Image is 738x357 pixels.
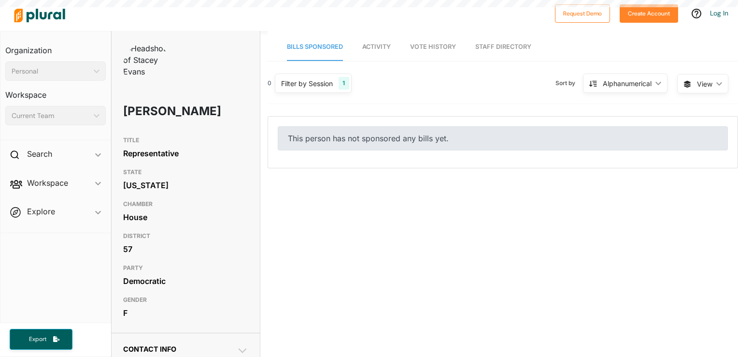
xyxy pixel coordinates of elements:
button: Request Demo [555,4,610,23]
div: Personal [12,66,90,76]
a: Request Demo [555,8,610,18]
h1: [PERSON_NAME] [123,97,199,126]
h3: DISTRICT [123,230,249,242]
a: Activity [362,33,391,61]
span: Contact Info [123,345,176,353]
div: 1 [339,77,349,89]
div: [US_STATE] [123,178,249,193]
div: 57 [123,242,249,256]
img: Headshot of Stacey Evans [123,43,171,77]
a: Vote History [410,33,456,61]
h2: Search [27,149,52,159]
a: Staff Directory [475,33,531,61]
div: Alphanumerical [603,78,652,89]
div: Democratic [123,274,249,288]
h3: STATE [123,166,249,178]
h3: Workspace [5,81,106,102]
span: Bills Sponsored [287,43,343,50]
div: F [123,306,249,320]
button: Create Account [620,4,678,23]
a: Log In [710,9,728,17]
a: Create Account [620,8,678,18]
h3: CHAMBER [123,198,249,210]
span: Sort by [555,79,583,88]
span: View [697,79,712,89]
h3: PARTY [123,262,249,274]
div: Filter by Session [281,78,333,89]
span: Export [22,335,53,343]
div: 0 [268,79,271,88]
div: Current Team [12,111,90,121]
div: Representative [123,146,249,161]
span: Activity [362,43,391,50]
button: Export [10,329,72,350]
div: House [123,210,249,224]
div: This person has not sponsored any bills yet. [278,126,728,150]
a: Bills Sponsored [287,33,343,61]
span: Vote History [410,43,456,50]
h3: Organization [5,36,106,58]
h3: GENDER [123,294,249,306]
h3: TITLE [123,134,249,146]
